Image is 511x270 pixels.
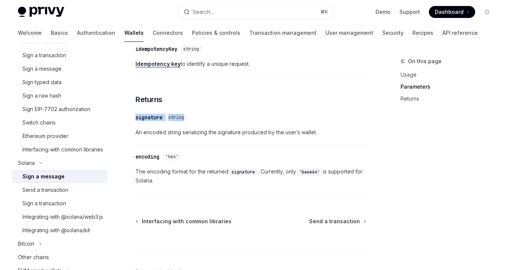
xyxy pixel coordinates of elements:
div: Sign a transaction [22,51,66,60]
a: Send a transaction [12,183,108,197]
img: light logo [18,7,64,17]
span: Send a transaction [309,218,360,225]
div: Sign a message [22,172,65,181]
span: Dashboard [435,8,464,16]
a: Dashboard [429,6,475,18]
span: to identify a unique request. [135,59,366,68]
div: Other chains [18,253,49,262]
a: Authentication [77,24,115,42]
a: Sign a raw hash [12,89,108,102]
a: Transaction management [249,24,317,42]
code: 'base64' [296,168,323,176]
div: Bitcoin [18,239,34,248]
a: Interfacing with common libraries [136,218,231,225]
div: Sign a transaction [22,199,66,208]
div: Solana [18,159,35,168]
div: Send a transaction [22,185,68,194]
a: Sign a message [12,170,108,183]
span: string [183,46,199,52]
a: Sign typed data [12,76,108,89]
a: Sign a transaction [12,49,108,62]
a: Recipes [412,24,433,42]
a: Usage [401,69,499,81]
a: Ethereum provider [12,129,108,143]
a: User management [325,24,373,42]
a: Send a transaction [309,218,365,225]
div: Sign a raw hash [22,91,61,100]
div: Ethereum provider [22,132,68,141]
div: signature [135,114,162,121]
a: Demo [376,8,390,16]
span: The encoding format for the returned . Currently, only is supported for Solana. [135,167,366,185]
code: signature [228,168,258,176]
span: On this page [408,57,442,66]
a: Other chains [12,251,108,264]
div: Integrating with @solana/kit [22,226,90,235]
div: encoding [135,153,159,160]
a: Interfacing with common libraries [12,143,108,156]
div: Search... [193,7,214,16]
a: Welcome [18,24,42,42]
div: Sign a message [22,64,62,73]
span: ⌘ K [320,9,328,15]
a: Integrating with @solana/kit [12,224,108,237]
a: Parameters [401,81,499,93]
a: Connectors [153,24,183,42]
div: idempotencyKey [135,45,177,53]
a: Integrating with @solana/web3.js [12,210,108,224]
div: Sign typed data [22,78,62,87]
span: 'hex' [165,154,178,160]
a: Sign a message [12,62,108,76]
a: Basics [51,24,68,42]
a: Wallets [124,24,144,42]
button: Toggle Bitcoin section [12,237,108,251]
a: Returns [401,93,499,105]
button: Open search [178,5,333,19]
span: Interfacing with common libraries [142,218,231,225]
a: Policies & controls [192,24,240,42]
span: Returns [135,94,162,105]
div: Interfacing with common libraries [22,145,103,154]
a: Sign EIP-7702 authorization [12,102,108,116]
a: Idempotency key [135,61,181,67]
div: Sign EIP-7702 authorization [22,105,90,114]
div: Integrating with @solana/web3.js [22,212,103,221]
div: Switch chains [22,118,56,127]
a: Support [399,8,420,16]
a: Security [382,24,403,42]
button: Toggle Solana section [12,156,108,170]
button: Toggle dark mode [481,6,493,18]
span: string [168,114,184,120]
a: API reference [442,24,478,42]
a: Sign a transaction [12,197,108,210]
a: Switch chains [12,116,108,129]
span: An encoded string serializing the signature produced by the user’s wallet. [135,128,366,137]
